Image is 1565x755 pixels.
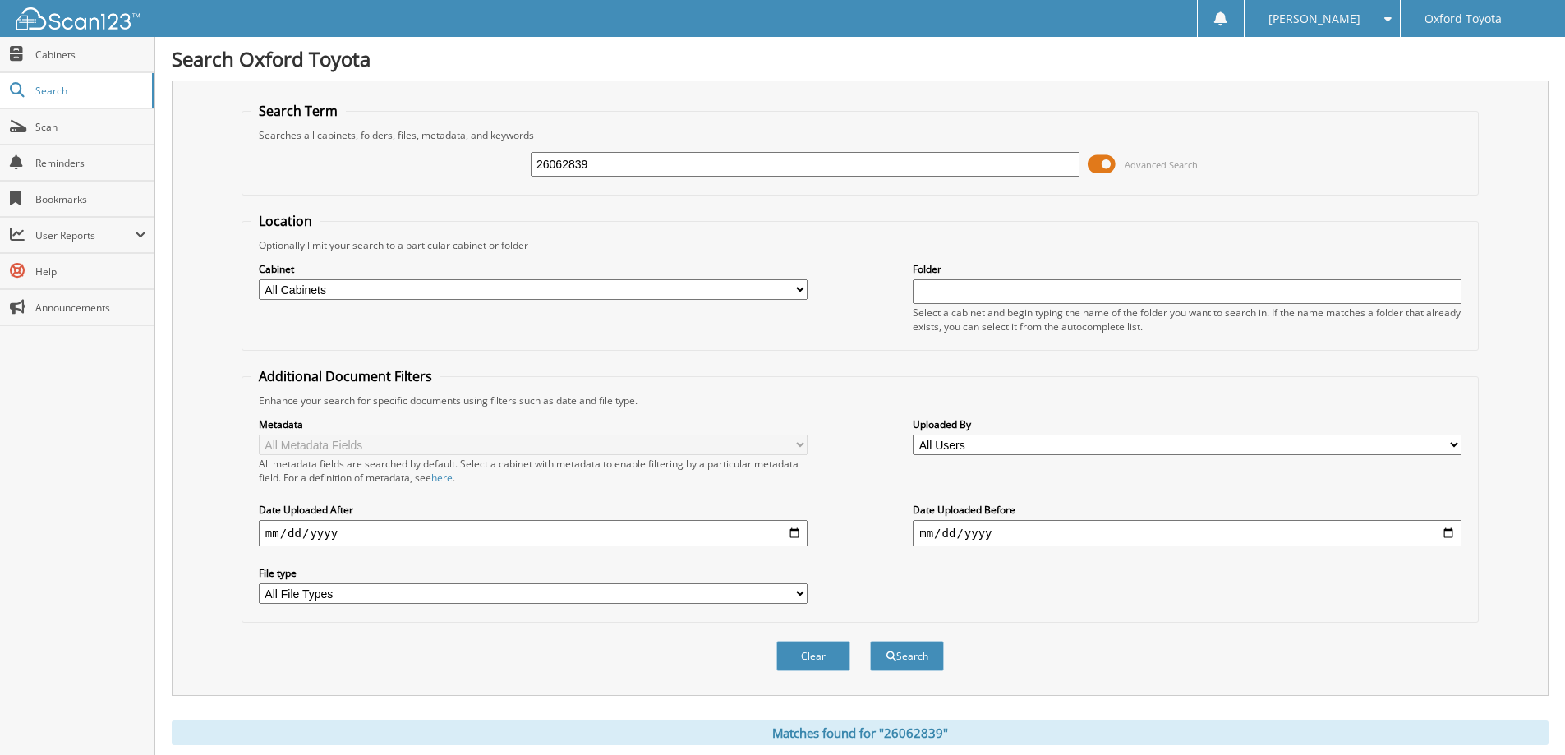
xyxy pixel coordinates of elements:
[1425,14,1502,24] span: Oxford Toyota
[1268,14,1360,24] span: [PERSON_NAME]
[35,265,146,279] span: Help
[870,641,944,671] button: Search
[259,457,808,485] div: All metadata fields are searched by default. Select a cabinet with metadata to enable filtering b...
[913,417,1461,431] label: Uploaded By
[913,306,1461,334] div: Select a cabinet and begin typing the name of the folder you want to search in. If the name match...
[776,641,850,671] button: Clear
[35,192,146,206] span: Bookmarks
[35,301,146,315] span: Announcements
[35,156,146,170] span: Reminders
[16,7,140,30] img: scan123-logo-white.svg
[251,394,1470,407] div: Enhance your search for specific documents using filters such as date and file type.
[172,45,1549,72] h1: Search Oxford Toyota
[251,128,1470,142] div: Searches all cabinets, folders, files, metadata, and keywords
[913,503,1461,517] label: Date Uploaded Before
[35,228,135,242] span: User Reports
[251,367,440,385] legend: Additional Document Filters
[259,566,808,580] label: File type
[431,471,453,485] a: here
[251,212,320,230] legend: Location
[251,238,1470,252] div: Optionally limit your search to a particular cabinet or folder
[259,417,808,431] label: Metadata
[913,520,1461,546] input: end
[35,120,146,134] span: Scan
[35,48,146,62] span: Cabinets
[35,84,144,98] span: Search
[259,262,808,276] label: Cabinet
[259,520,808,546] input: start
[1125,159,1198,171] span: Advanced Search
[172,720,1549,745] div: Matches found for "26062839"
[259,503,808,517] label: Date Uploaded After
[913,262,1461,276] label: Folder
[251,102,346,120] legend: Search Term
